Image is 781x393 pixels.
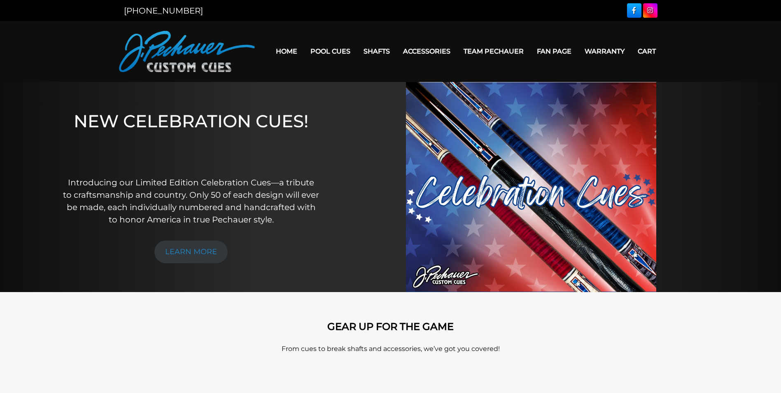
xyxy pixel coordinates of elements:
[119,31,255,72] img: Pechauer Custom Cues
[357,41,396,62] a: Shafts
[457,41,530,62] a: Team Pechauer
[269,41,304,62] a: Home
[63,176,319,226] p: Introducing our Limited Edition Celebration Cues—a tribute to craftsmanship and country. Only 50 ...
[327,320,454,332] strong: GEAR UP FOR THE GAME
[578,41,631,62] a: Warranty
[156,344,625,354] p: From cues to break shafts and accessories, we’ve got you covered!
[154,241,228,263] a: LEARN MORE
[530,41,578,62] a: Fan Page
[631,41,662,62] a: Cart
[63,111,319,165] h1: NEW CELEBRATION CUES!
[304,41,357,62] a: Pool Cues
[124,6,203,16] a: [PHONE_NUMBER]
[396,41,457,62] a: Accessories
